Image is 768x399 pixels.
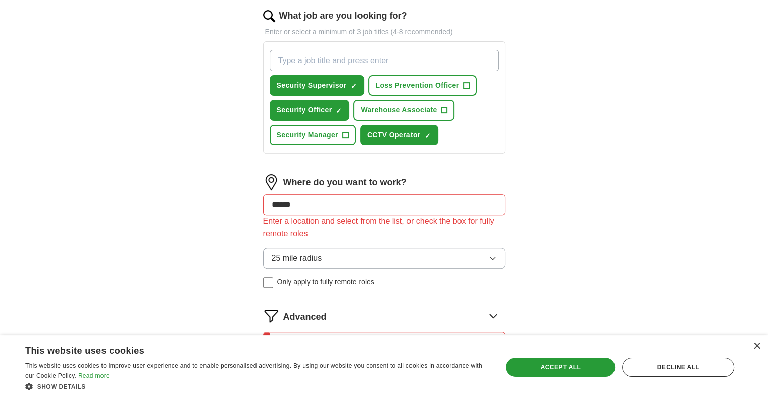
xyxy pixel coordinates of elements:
[25,341,463,357] div: This website uses cookies
[360,125,438,145] button: CCTV Operator✓
[368,75,477,96] button: Loss Prevention Officer
[279,9,407,23] label: What job are you looking for?
[263,10,275,22] img: search.png
[336,107,342,115] span: ✓
[277,277,374,288] span: Only apply to fully remote roles
[425,132,431,140] span: ✓
[277,130,338,140] span: Security Manager
[375,80,459,91] span: Loss Prevention Officer
[353,100,454,121] button: Warehouse Associate
[272,252,322,264] span: 25 mile radius
[25,381,488,391] div: Show details
[263,277,273,288] input: Only apply to fully remote roles
[350,82,356,90] span: ✓
[263,174,279,190] img: location.png
[25,362,482,379] span: This website uses cookies to improve user experience and to enable personalised advertising. By u...
[270,75,365,96] button: Security Supervisor✓
[277,105,332,116] span: Security Officer
[270,100,350,121] button: Security Officer✓
[263,27,505,37] p: Enter or select a minimum of 3 job titles (4-8 recommended)
[37,383,86,390] span: Show details
[78,372,110,379] a: Read more, opens a new window
[263,248,505,269] button: 25 mile radius
[283,310,327,324] span: Advanced
[277,80,347,91] span: Security Supervisor
[270,50,499,71] input: Type a job title and press enter
[270,125,356,145] button: Security Manager
[367,130,421,140] span: CCTV Operator
[283,176,407,189] label: Where do you want to work?
[753,343,760,350] div: Close
[263,215,505,240] div: Enter a location and select from the list, or check the box for fully remote roles
[361,105,437,116] span: Warehouse Associate
[622,358,734,377] div: Decline all
[506,358,615,377] div: Accept all
[263,308,279,324] img: filter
